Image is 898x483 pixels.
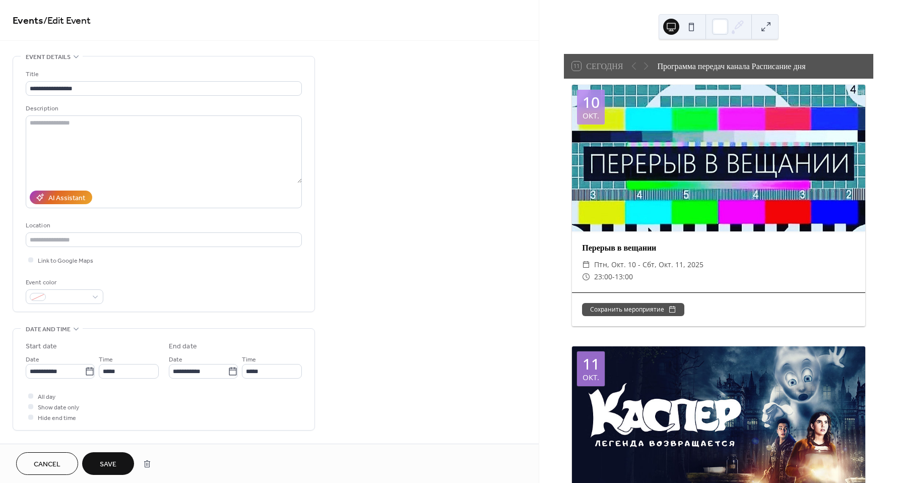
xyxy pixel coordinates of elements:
[657,60,805,72] div: Программа передач канала Расписание дня
[16,452,78,475] button: Cancel
[26,69,300,80] div: Title
[594,271,612,283] span: 23:00
[26,220,300,231] div: Location
[26,103,300,114] div: Description
[26,52,71,63] span: Event details
[38,392,55,402] span: All day
[582,303,684,316] button: Сохранить мероприятие
[594,259,703,271] span: птн, окт. 10 - сбт, окт. 11, 2025
[583,95,600,110] div: 10
[583,374,599,381] div: окт.
[583,112,599,119] div: окт.
[582,271,590,283] div: ​
[43,11,91,31] span: / Edit Event
[99,354,113,365] span: Time
[583,356,600,372] div: 11
[26,341,57,352] div: Start date
[615,271,633,283] span: 13:00
[82,452,134,475] button: Save
[30,191,92,204] button: AI Assistant
[13,11,43,31] a: Events
[38,256,93,266] span: Link to Google Maps
[169,354,182,365] span: Date
[48,193,85,204] div: AI Assistant
[26,354,39,365] span: Date
[572,241,865,254] div: Перерыв в вещании
[26,277,101,288] div: Event color
[612,271,615,283] span: -
[26,443,79,453] span: Recurring event
[100,459,116,470] span: Save
[26,324,71,335] span: Date and time
[34,459,60,470] span: Cancel
[38,402,79,413] span: Show date only
[169,341,197,352] div: End date
[582,259,590,271] div: ​
[242,354,256,365] span: Time
[38,413,76,424] span: Hide end time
